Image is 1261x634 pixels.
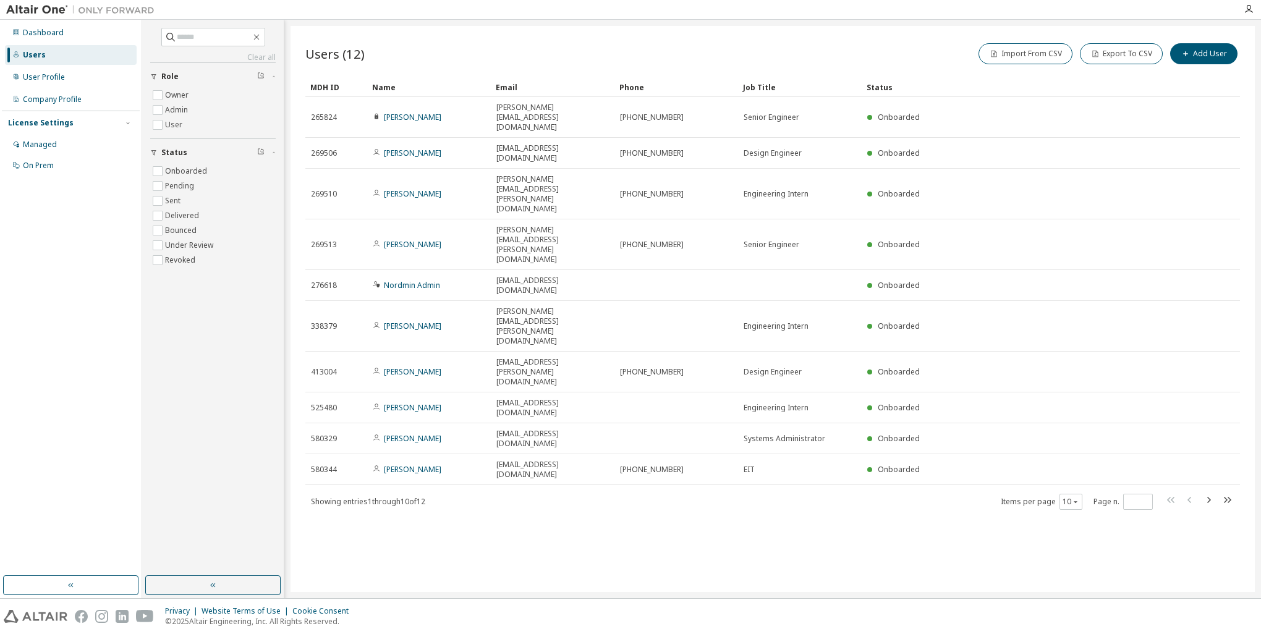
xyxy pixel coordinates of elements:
img: facebook.svg [75,610,88,623]
span: EIT [744,465,755,475]
span: Onboarded [878,239,920,250]
span: [PHONE_NUMBER] [620,465,684,475]
span: Onboarded [878,366,920,377]
img: linkedin.svg [116,610,129,623]
span: 265824 [311,112,337,122]
div: Dashboard [23,28,64,38]
a: [PERSON_NAME] [384,239,441,250]
span: [EMAIL_ADDRESS][DOMAIN_NAME] [496,143,609,163]
div: Privacy [165,606,202,616]
span: [PHONE_NUMBER] [620,240,684,250]
label: Admin [165,103,190,117]
label: User [165,117,185,132]
img: instagram.svg [95,610,108,623]
a: [PERSON_NAME] [384,464,441,475]
span: [PHONE_NUMBER] [620,189,684,199]
span: Status [161,148,187,158]
span: [EMAIL_ADDRESS][PERSON_NAME][DOMAIN_NAME] [496,357,609,387]
span: Users (12) [305,45,365,62]
span: Engineering Intern [744,189,809,199]
div: Status [867,77,1176,97]
img: youtube.svg [136,610,154,623]
span: Onboarded [878,402,920,413]
label: Onboarded [165,164,210,179]
span: Onboarded [878,148,920,158]
span: 413004 [311,367,337,377]
span: Senior Engineer [744,240,799,250]
span: 269513 [311,240,337,250]
span: [EMAIL_ADDRESS][DOMAIN_NAME] [496,460,609,480]
p: © 2025 Altair Engineering, Inc. All Rights Reserved. [165,616,356,627]
span: [PHONE_NUMBER] [620,148,684,158]
label: Pending [165,179,197,193]
span: 580329 [311,434,337,444]
label: Delivered [165,208,202,223]
a: Clear all [150,53,276,62]
span: [PERSON_NAME][EMAIL_ADDRESS][PERSON_NAME][DOMAIN_NAME] [496,306,609,346]
span: Onboarded [878,280,920,290]
div: MDH ID [310,77,362,97]
div: Users [23,50,46,60]
button: 10 [1063,497,1079,507]
img: altair_logo.svg [4,610,67,623]
div: Cookie Consent [292,606,356,616]
a: [PERSON_NAME] [384,321,441,331]
a: [PERSON_NAME] [384,112,441,122]
label: Owner [165,88,191,103]
a: [PERSON_NAME] [384,433,441,444]
span: [PERSON_NAME][EMAIL_ADDRESS][PERSON_NAME][DOMAIN_NAME] [496,225,609,264]
span: Onboarded [878,433,920,444]
span: [PERSON_NAME][EMAIL_ADDRESS][DOMAIN_NAME] [496,103,609,132]
span: Systems Administrator [744,434,825,444]
span: 525480 [311,403,337,413]
span: Engineering Intern [744,403,809,413]
button: Role [150,63,276,90]
div: On Prem [23,161,54,171]
span: 269506 [311,148,337,158]
span: Role [161,72,179,82]
span: 269510 [311,189,337,199]
span: Onboarded [878,464,920,475]
span: Onboarded [878,321,920,331]
div: User Profile [23,72,65,82]
label: Sent [165,193,183,208]
label: Under Review [165,238,216,253]
label: Bounced [165,223,199,238]
span: Page n. [1093,494,1153,510]
span: [PHONE_NUMBER] [620,367,684,377]
span: Showing entries 1 through 10 of 12 [311,496,425,507]
span: [PERSON_NAME][EMAIL_ADDRESS][PERSON_NAME][DOMAIN_NAME] [496,174,609,214]
button: Status [150,139,276,166]
div: Managed [23,140,57,150]
div: Email [496,77,609,97]
span: Items per page [1001,494,1082,510]
a: [PERSON_NAME] [384,366,441,377]
span: 338379 [311,321,337,331]
button: Export To CSV [1080,43,1163,64]
a: [PERSON_NAME] [384,188,441,199]
span: Engineering Intern [744,321,809,331]
span: [EMAIL_ADDRESS][DOMAIN_NAME] [496,398,609,418]
span: Onboarded [878,112,920,122]
div: Website Terms of Use [202,606,292,616]
span: 580344 [311,465,337,475]
span: Senior Engineer [744,112,799,122]
span: Clear filter [257,72,265,82]
img: Altair One [6,4,161,16]
span: Design Engineer [744,148,802,158]
div: Company Profile [23,95,82,104]
div: Name [372,77,486,97]
span: Design Engineer [744,367,802,377]
button: Add User [1170,43,1238,64]
div: License Settings [8,118,74,128]
span: [EMAIL_ADDRESS][DOMAIN_NAME] [496,276,609,295]
a: [PERSON_NAME] [384,148,441,158]
div: Job Title [743,77,857,97]
span: Onboarded [878,188,920,199]
a: Nordmin Admin [384,280,440,290]
span: [PHONE_NUMBER] [620,112,684,122]
span: 276618 [311,281,337,290]
label: Revoked [165,253,198,268]
div: Phone [619,77,733,97]
a: [PERSON_NAME] [384,402,441,413]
